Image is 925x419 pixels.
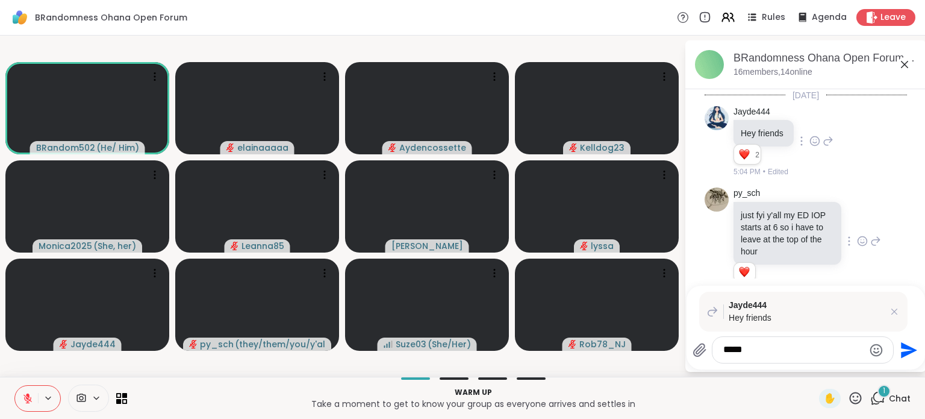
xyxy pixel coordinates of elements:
[723,344,864,356] textarea: Type your message
[568,340,577,348] span: audio-muted
[200,338,234,350] span: py_sch
[226,143,235,152] span: audio-muted
[733,51,917,66] div: BRandomness Ohana Open Forum, [DATE]
[39,240,92,252] span: Monica2025
[241,240,284,252] span: Leanna85
[591,240,614,252] span: lyssa
[134,387,812,398] p: Warm up
[580,242,588,250] span: audio-muted
[36,142,95,154] span: BRandom502
[96,142,139,154] span: ( He/ Him )
[399,142,466,154] span: Aydencossette
[738,268,750,277] button: Reactions: love
[755,150,761,160] span: 2
[134,398,812,410] p: Take a moment to get to know your group as everyone arrives and settles in
[60,340,68,348] span: audio-muted
[733,106,770,118] a: Jayde444
[869,343,883,358] button: Emoji picker
[428,338,471,350] span: ( She/Her )
[705,106,729,130] img: https://sharewell-space-live.sfo3.digitaloceanspaces.com/user-generated/fd112b90-4d33-4654-881a-d...
[35,11,187,24] span: BRandomness Ohana Open Forum
[396,338,426,350] span: Suze03
[579,338,626,350] span: Rob78_NJ
[70,338,116,350] span: Jayde444
[768,166,788,177] span: Edited
[569,143,578,152] span: audio-muted
[785,89,826,101] span: [DATE]
[880,11,906,24] span: Leave
[93,240,136,252] span: ( She, her )
[741,209,834,257] p: just fyi y'all my ED IOP starts at 6 so i have to leave at the top of the hour
[824,391,836,406] span: ✋
[391,240,463,252] span: [PERSON_NAME]
[763,166,765,177] span: •
[812,11,847,24] span: Agenda
[762,11,785,24] span: Rules
[10,7,30,28] img: ShareWell Logomark
[883,386,885,396] span: 1
[729,312,883,324] p: Hey friends
[189,340,198,348] span: audio-muted
[738,150,750,159] button: Reactions: love
[235,338,325,350] span: ( they/them/you/y'all/i/we )
[388,143,397,152] span: audio-muted
[231,242,239,250] span: audio-muted
[733,66,812,78] p: 16 members, 14 online
[734,145,755,164] div: Reaction list
[894,336,921,364] button: Send
[733,187,760,200] a: py_sch
[729,299,883,312] span: Jayde444
[734,263,755,282] div: Reaction list
[705,187,729,212] img: https://sharewell-space-live.sfo3.digitaloceanspaces.com/user-generated/2a2eaa96-ed49-43f6-b81c-c...
[733,166,761,177] span: 5:04 PM
[695,50,724,79] img: BRandomness Ohana Open Forum, Oct 10
[580,142,624,154] span: Kelldog23
[889,392,911,405] span: Chat
[237,142,288,154] span: elainaaaaa
[741,127,786,139] p: Hey friends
